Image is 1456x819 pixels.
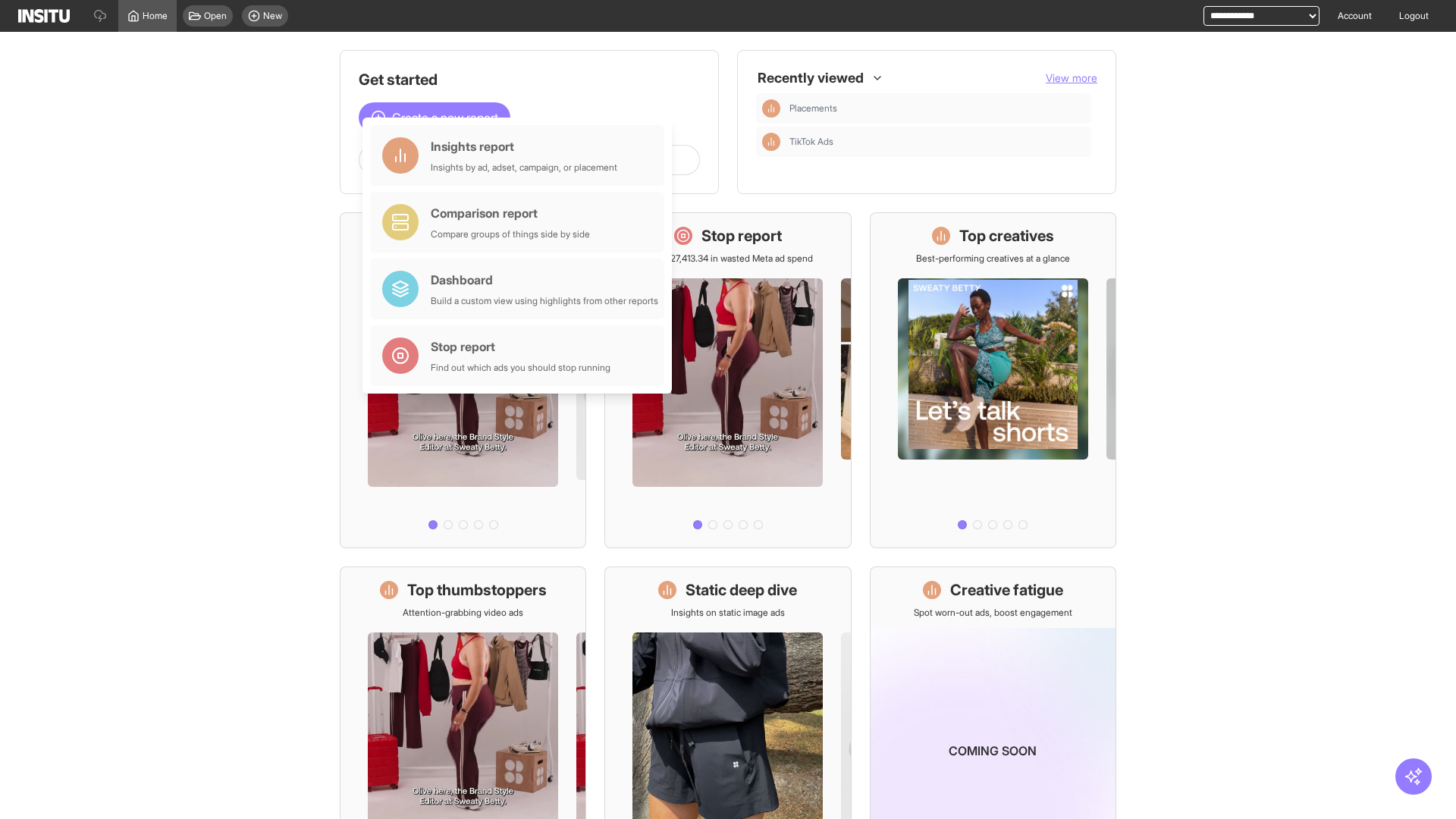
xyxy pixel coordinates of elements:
p: Best-performing creatives at a glance [916,253,1070,265]
p: Attention-grabbing video ads [403,607,523,619]
span: View more [1046,71,1097,84]
div: Insights [762,99,780,118]
div: Insights [762,133,780,151]
h1: Static deep dive [686,579,797,601]
div: Dashboard [431,271,658,289]
span: TikTok Ads [789,136,833,148]
div: Stop report [431,337,610,356]
div: Insights by ad, adset, campaign, or placement [431,162,617,174]
div: Insights report [431,137,617,155]
h1: Stop report [701,225,782,246]
a: Top creativesBest-performing creatives at a glance [870,212,1116,548]
span: Placements [789,102,837,115]
p: Insights on static image ads [671,607,785,619]
a: What's live nowSee all active ads instantly [340,212,586,548]
span: Placements [789,102,1085,115]
span: Open [204,10,227,22]
h1: Top creatives [959,225,1054,246]
img: Logo [18,9,70,23]
div: Build a custom view using highlights from other reports [431,295,658,307]
div: Find out which ads you should stop running [431,362,610,374]
span: Create a new report [392,108,498,127]
h1: Top thumbstoppers [407,579,547,601]
span: TikTok Ads [789,136,1085,148]
span: Home [143,10,168,22]
p: Save £27,413.34 in wasted Meta ad spend [643,253,813,265]
span: New [263,10,282,22]
div: Compare groups of things side by side [431,228,590,240]
div: Comparison report [431,204,590,222]
button: Create a new report [359,102,510,133]
button: View more [1046,71,1097,86]
a: Stop reportSave £27,413.34 in wasted Meta ad spend [604,212,851,548]
h1: Get started [359,69,700,90]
